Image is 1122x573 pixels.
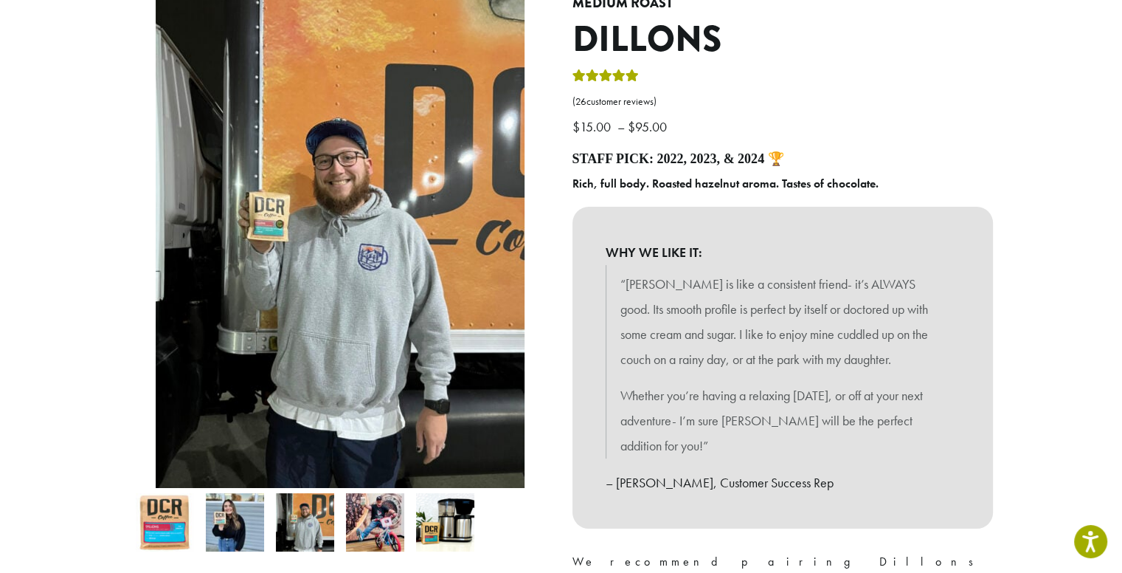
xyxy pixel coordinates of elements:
[617,118,625,135] span: –
[620,383,945,458] p: Whether you’re having a relaxing [DATE], or off at your next adventure- I’m sure [PERSON_NAME] wi...
[620,272,945,371] p: “[PERSON_NAME] is like a consistent friend- it’s ALWAYS good. Its smooth profile is perfect by it...
[606,470,960,495] p: – [PERSON_NAME], Customer Success Rep
[572,67,639,89] div: Rated 5.00 out of 5
[572,176,879,191] b: Rich, full body. Roasted hazelnut aroma. Tastes of chocolate.
[606,240,960,265] b: WHY WE LIKE IT:
[628,118,671,135] bdi: 95.00
[628,118,635,135] span: $
[346,493,404,552] img: David Morris picks Dillons for 2021
[276,493,334,552] img: Dillons - Image 3
[572,95,993,109] a: (26customer reviews)
[572,151,993,168] h4: Staff Pick: 2022, 2023, & 2024 🏆
[136,493,194,552] img: Dillons
[572,118,580,135] span: $
[575,95,586,108] span: 26
[572,118,614,135] bdi: 15.00
[206,493,264,552] img: Dillons - Image 2
[416,493,474,552] img: Dillons - Image 5
[572,18,993,61] h1: Dillons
